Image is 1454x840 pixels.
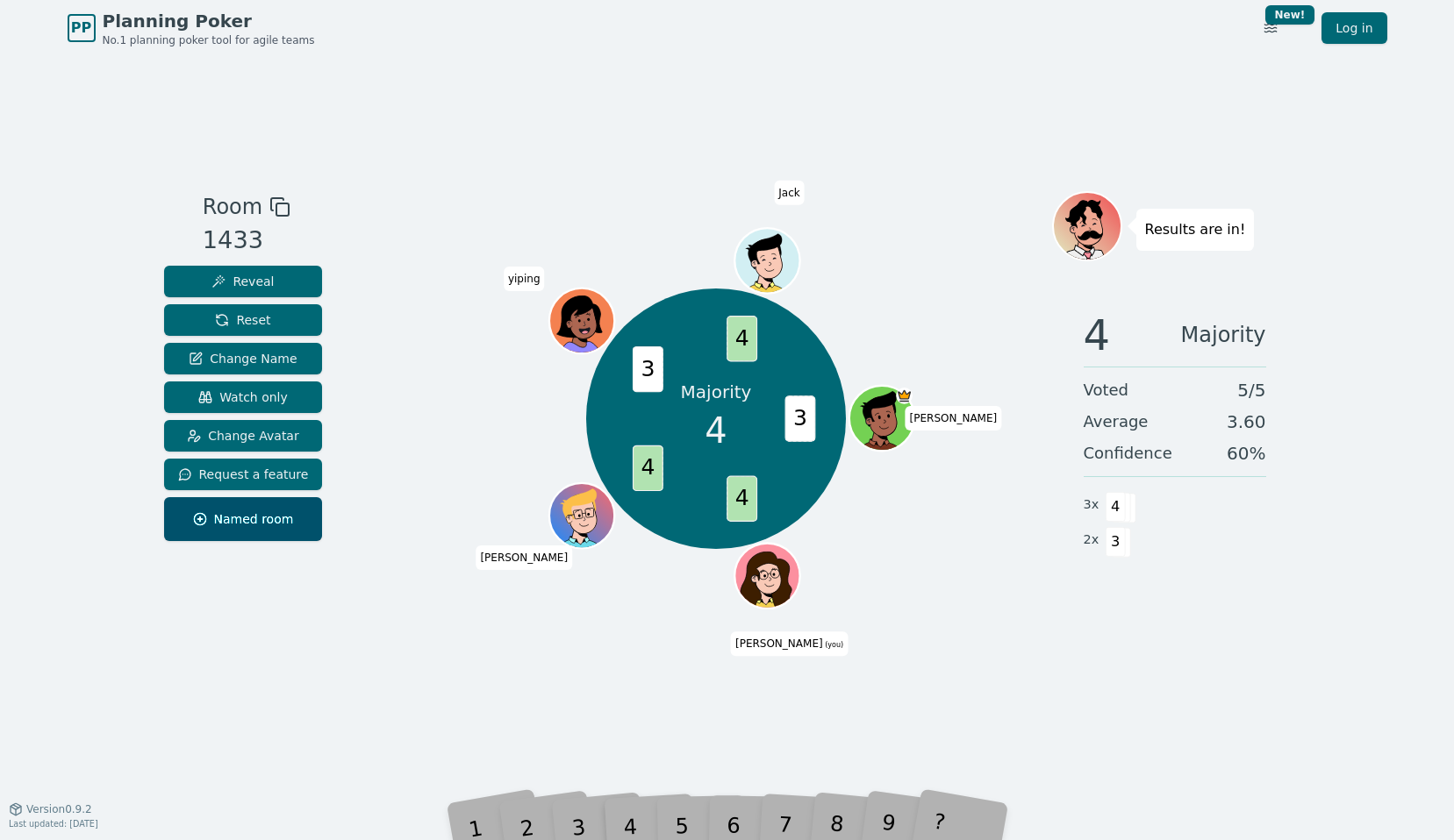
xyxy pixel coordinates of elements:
span: (you) [823,641,844,649]
p: Majority [681,380,752,404]
span: Request a feature [178,466,309,483]
span: 3.60 [1227,409,1266,434]
span: Average [1084,409,1149,434]
span: Reset [215,311,270,329]
span: Planning Poker [103,9,315,33]
span: 60 % [1227,441,1265,466]
span: 3 [1106,527,1126,557]
button: Watch only [164,381,323,413]
span: Change Name [189,350,297,367]
span: 4 [727,475,757,521]
span: Version 0.9.2 [26,802,92,816]
span: 5 / 5 [1237,378,1265,402]
span: Click to change your name [731,631,848,656]
button: Reveal [164,266,323,297]
span: Change Avatar [187,427,299,445]
span: 3 [785,395,816,441]
button: Request a feature [164,459,323,490]
span: 4 [1084,314,1111,356]
span: Reveal [211,273,274,290]
span: 4 [1106,492,1126,522]
span: 2 x [1084,530,1099,550]
span: Click to change your name [504,267,545,291]
span: Majority [1181,314,1266,356]
span: Click to change your name [774,181,804,205]
span: 3 [633,346,663,392]
span: Voted [1084,378,1129,402]
a: Log in [1321,12,1386,44]
button: Change Name [164,343,323,374]
span: Click to change your name [906,406,1002,431]
span: Named room [193,510,294,528]
button: Change Avatar [164,420,323,452]
span: Colin is the host [896,388,913,404]
span: Confidence [1084,441,1172,466]
a: PPPlanning PokerNo.1 planning poker tool for agile teams [68,9,315,47]
div: New! [1265,5,1315,25]
span: Click to change your name [476,545,572,570]
span: Watch only [198,388,288,406]
span: 4 [705,404,727,457]
button: Version0.9.2 [9,802,92,816]
span: PP [71,18,91,39]
span: 4 [727,316,757,361]
button: Reset [164,304,323,336]
span: Room [203,191,262,223]
span: 4 [633,445,663,491]
button: Click to change your avatar [737,545,799,607]
span: No.1 planning poker tool for agile teams [103,33,315,47]
span: 3 x [1084,495,1099,515]
span: Last updated: [DATE] [9,819,98,829]
button: New! [1255,12,1286,44]
div: 1433 [203,223,290,259]
button: Named room [164,497,323,541]
p: Results are in! [1145,217,1246,242]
